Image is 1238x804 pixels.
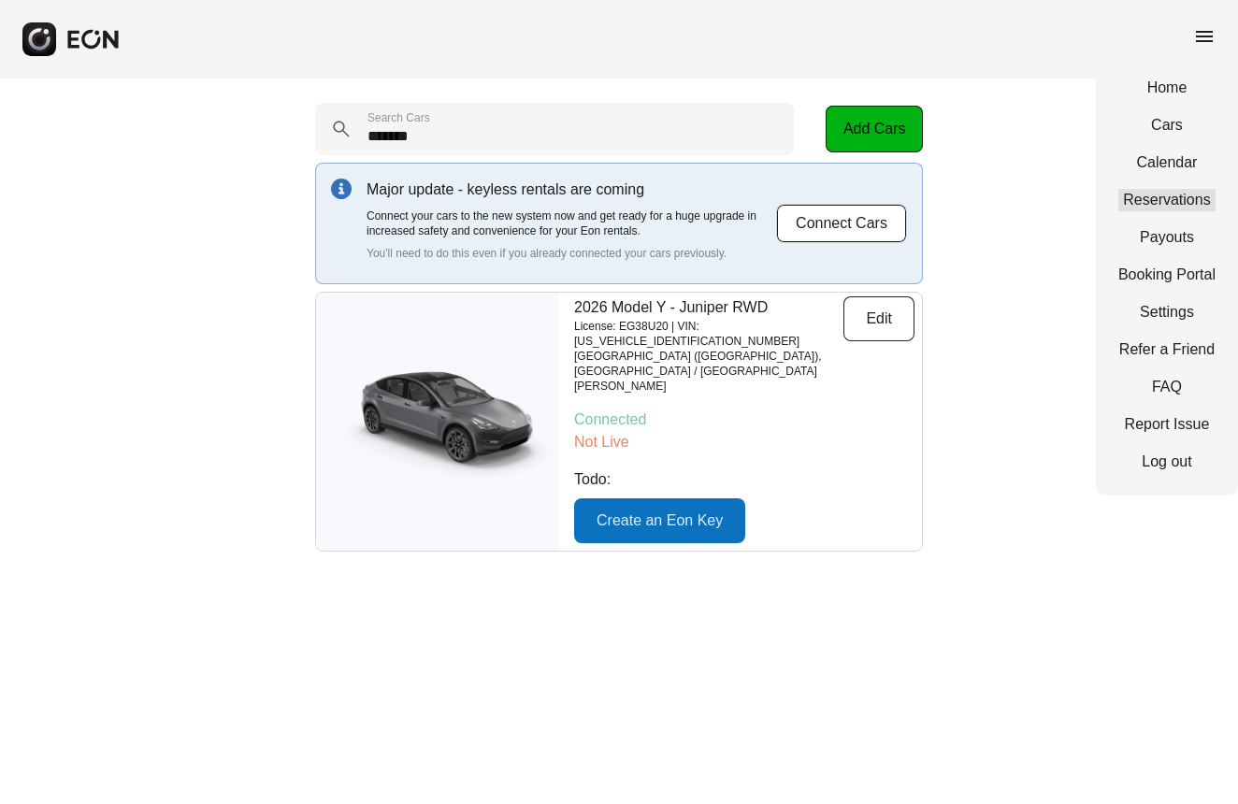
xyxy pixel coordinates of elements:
label: Search Cars [367,110,430,125]
a: Refer a Friend [1118,338,1216,361]
p: Not Live [574,431,914,453]
p: Todo: [574,468,914,491]
a: Cars [1118,114,1216,136]
button: Add Cars [826,106,923,152]
img: info [331,179,352,199]
p: 2026 Model Y - Juniper RWD [574,296,843,319]
button: Edit [843,296,914,341]
a: Calendar [1118,151,1216,174]
a: Log out [1118,451,1216,473]
a: FAQ [1118,376,1216,398]
p: You'll need to do this even if you already connected your cars previously. [367,246,776,261]
p: Connected [574,409,914,431]
a: Settings [1118,301,1216,323]
p: Major update - keyless rentals are coming [367,179,776,201]
button: Create an Eon Key [574,498,745,543]
img: car [316,361,559,482]
a: Home [1118,77,1216,99]
p: [GEOGRAPHIC_DATA] ([GEOGRAPHIC_DATA]), [GEOGRAPHIC_DATA] / [GEOGRAPHIC_DATA][PERSON_NAME] [574,349,843,394]
a: Payouts [1118,226,1216,249]
a: Report Issue [1118,413,1216,436]
span: menu [1193,25,1216,48]
button: Connect Cars [776,204,907,243]
p: License: EG38U20 | VIN: [US_VEHICLE_IDENTIFICATION_NUMBER] [574,319,843,349]
a: Reservations [1118,189,1216,211]
p: Connect your cars to the new system now and get ready for a huge upgrade in increased safety and ... [367,208,776,238]
a: Booking Portal [1118,264,1216,286]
